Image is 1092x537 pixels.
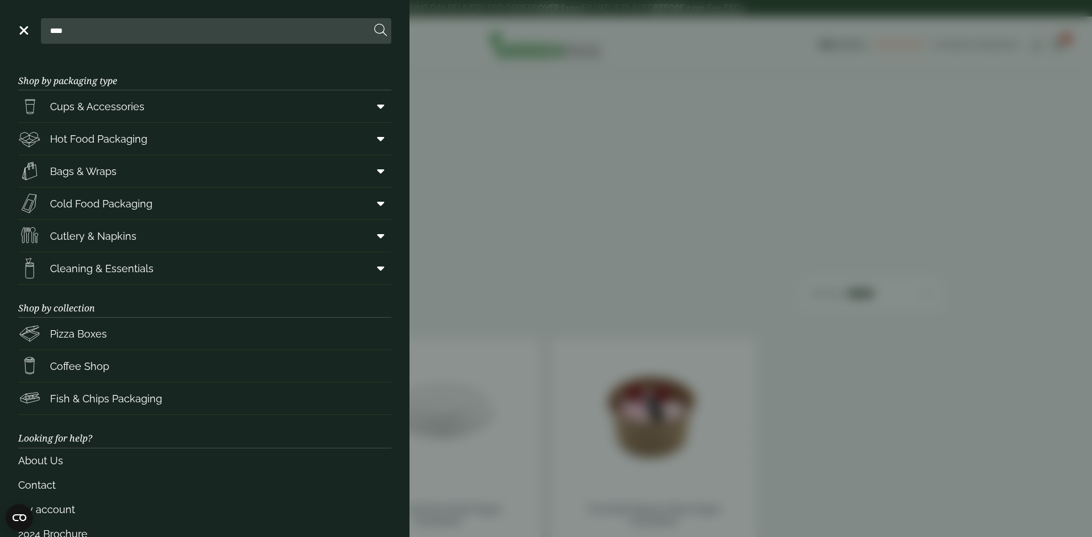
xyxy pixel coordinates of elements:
[50,99,144,114] span: Cups & Accessories
[18,355,41,377] img: HotDrink_paperCup.svg
[18,160,41,182] img: Paper_carriers.svg
[18,220,391,252] a: Cutlery & Napkins
[18,123,391,155] a: Hot Food Packaging
[50,326,107,342] span: Pizza Boxes
[18,382,391,414] a: Fish & Chips Packaging
[18,473,391,497] a: Contact
[18,285,391,318] h3: Shop by collection
[50,359,109,374] span: Coffee Shop
[50,261,154,276] span: Cleaning & Essentials
[50,228,136,244] span: Cutlery & Napkins
[18,415,391,448] h3: Looking for help?
[18,192,41,215] img: Sandwich_box.svg
[18,350,391,382] a: Coffee Shop
[18,57,391,90] h3: Shop by packaging type
[18,127,41,150] img: Deli_box.svg
[50,196,152,211] span: Cold Food Packaging
[18,318,391,349] a: Pizza Boxes
[18,90,391,122] a: Cups & Accessories
[18,95,41,118] img: PintNhalf_cup.svg
[18,188,391,219] a: Cold Food Packaging
[18,497,391,522] a: My account
[6,504,33,531] button: Open CMP widget
[18,155,391,187] a: Bags & Wraps
[18,252,391,284] a: Cleaning & Essentials
[50,131,147,147] span: Hot Food Packaging
[18,448,391,473] a: About Us
[50,164,117,179] span: Bags & Wraps
[18,224,41,247] img: Cutlery.svg
[18,257,41,280] img: open-wipe.svg
[18,322,41,345] img: Pizza_boxes.svg
[50,391,162,406] span: Fish & Chips Packaging
[18,387,41,410] img: FishNchip_box.svg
